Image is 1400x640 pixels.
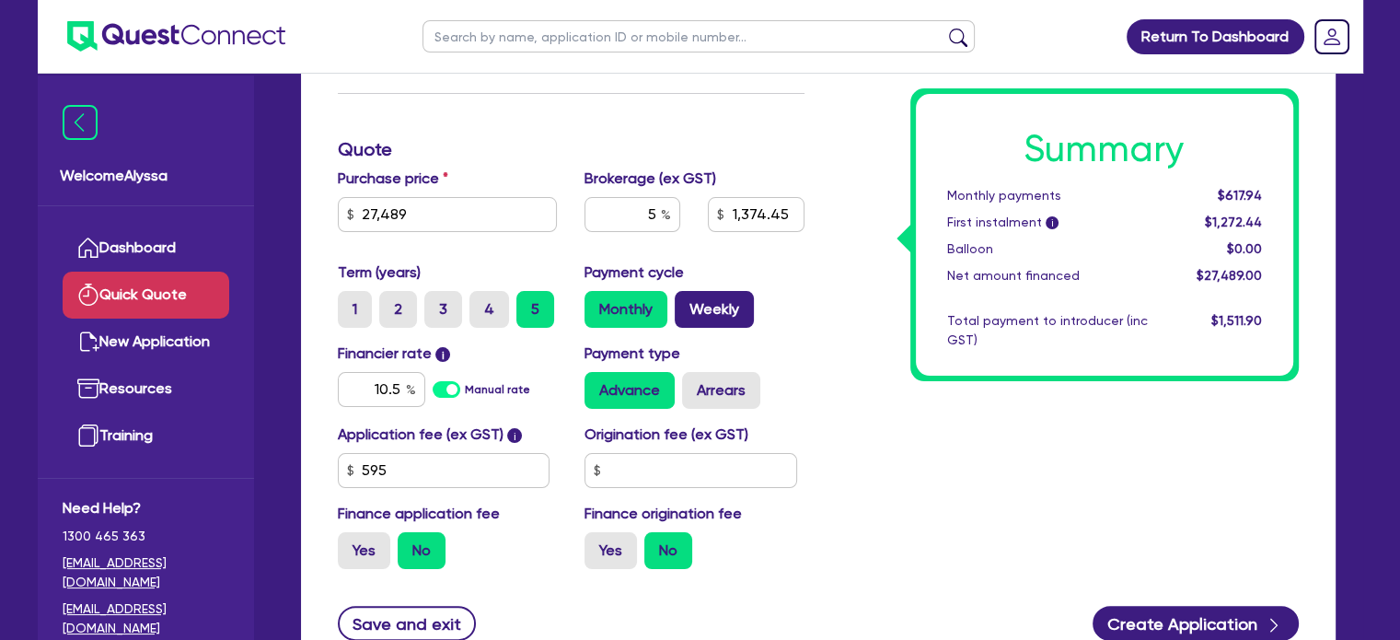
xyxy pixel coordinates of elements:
[63,497,229,519] span: Need Help?
[424,291,462,328] label: 3
[338,532,390,569] label: Yes
[435,347,450,362] span: i
[60,165,232,187] span: Welcome Alyssa
[1204,215,1261,229] span: $1,272.44
[338,291,372,328] label: 1
[63,366,229,413] a: Resources
[338,262,421,284] label: Term (years)
[584,262,684,284] label: Payment cycle
[1217,188,1261,203] span: $617.94
[338,343,451,365] label: Financier rate
[584,532,637,569] label: Yes
[584,503,742,525] label: Finance origination fee
[63,413,229,460] a: Training
[63,105,98,140] img: icon-menu-close
[507,428,522,443] span: i
[63,599,229,638] a: [EMAIL_ADDRESS][DOMAIN_NAME]
[465,381,530,398] label: Manual rate
[63,527,229,546] span: 1300 465 363
[584,168,716,190] label: Brokerage (ex GST)
[67,21,285,52] img: quest-connect-logo-blue
[63,225,229,272] a: Dashboard
[933,239,1162,259] div: Balloon
[469,291,509,328] label: 4
[77,284,99,306] img: quick-quote
[398,532,445,569] label: No
[338,138,804,160] h3: Quote
[422,20,975,52] input: Search by name, application ID or mobile number...
[584,343,680,365] label: Payment type
[63,553,229,592] a: [EMAIL_ADDRESS][DOMAIN_NAME]
[338,503,500,525] label: Finance application fee
[933,311,1162,350] div: Total payment to introducer (inc GST)
[584,424,748,446] label: Origination fee (ex GST)
[675,291,754,328] label: Weekly
[1308,13,1356,61] a: Dropdown toggle
[338,424,503,446] label: Application fee (ex GST)
[77,425,99,447] img: training
[947,127,1262,171] h1: Summary
[584,291,667,328] label: Monthly
[933,186,1162,205] div: Monthly payments
[1226,241,1261,256] span: $0.00
[1196,268,1261,283] span: $27,489.00
[933,266,1162,285] div: Net amount financed
[338,168,448,190] label: Purchase price
[933,213,1162,232] div: First instalment
[682,372,760,409] label: Arrears
[644,532,692,569] label: No
[1210,313,1261,328] span: $1,511.90
[63,272,229,319] a: Quick Quote
[63,319,229,366] a: New Application
[516,291,554,328] label: 5
[77,331,99,353] img: new-application
[77,378,99,400] img: resources
[1127,19,1304,54] a: Return To Dashboard
[584,372,675,409] label: Advance
[379,291,417,328] label: 2
[1046,217,1059,230] span: i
